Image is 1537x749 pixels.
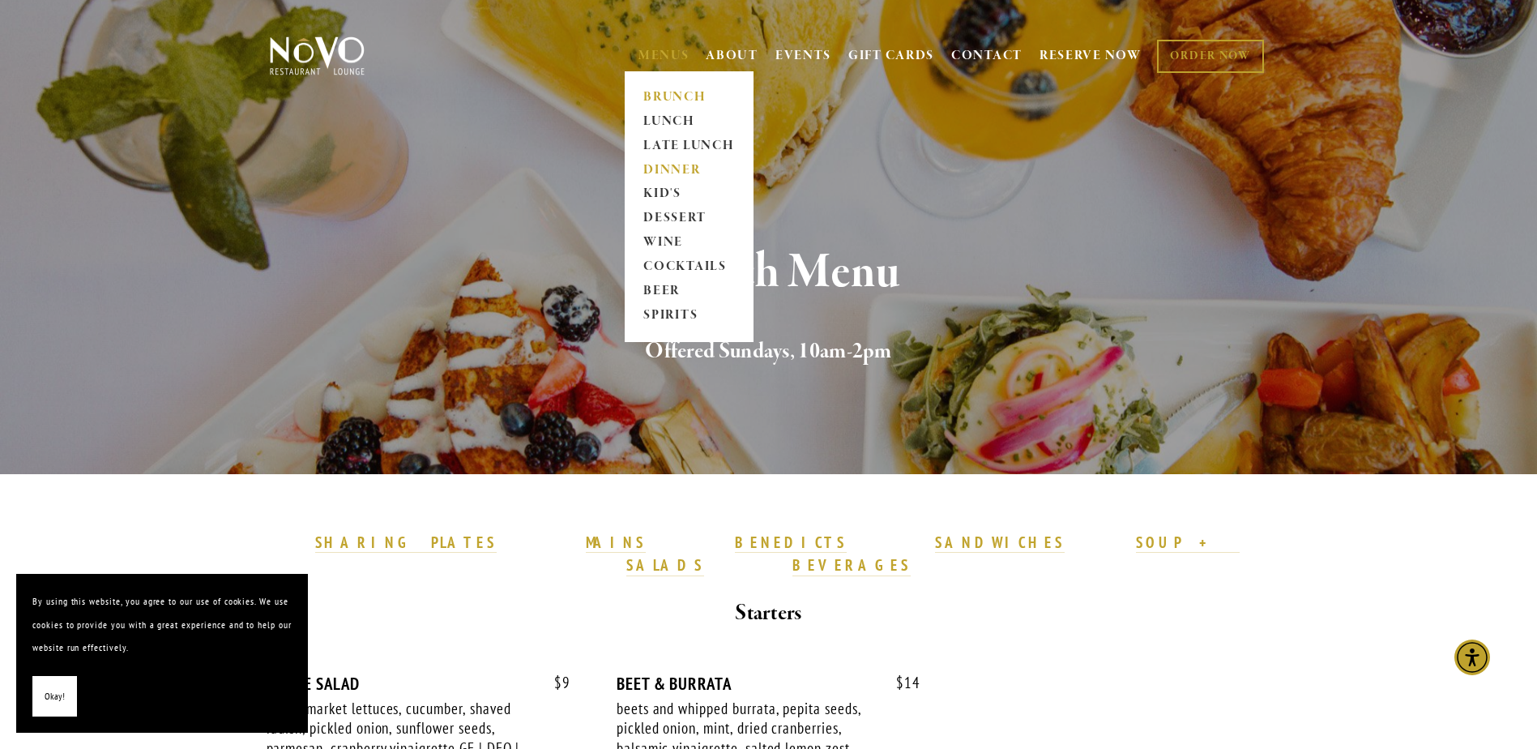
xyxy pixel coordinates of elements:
a: LUNCH [638,109,740,134]
a: BEER [638,280,740,304]
strong: SHARING PLATES [315,533,497,552]
a: MAINS [586,533,647,554]
span: $ [554,673,562,692]
span: 9 [538,674,570,692]
button: Okay! [32,676,77,717]
a: CONTACT [951,41,1023,71]
a: SANDWICHES [935,533,1065,554]
p: By using this website, you agree to our use of cookies. We use cookies to provide you with a grea... [32,590,292,660]
strong: MAINS [586,533,647,552]
a: BEVERAGES [792,555,911,576]
a: DINNER [638,158,740,182]
a: DESSERT [638,207,740,231]
a: BENEDICTS [735,533,847,554]
a: KID'S [638,182,740,207]
a: SPIRITS [638,304,740,328]
span: 14 [880,674,920,692]
h1: Brunch Menu [297,246,1241,299]
span: $ [896,673,904,692]
a: ABOUT [706,48,758,64]
section: Cookie banner [16,574,308,733]
a: RESERVE NOW [1040,41,1142,71]
a: EVENTS [775,48,831,64]
a: LATE LUNCH [638,134,740,158]
div: BEET & BURRATA [617,674,920,694]
strong: BEVERAGES [792,555,911,575]
span: Okay! [45,685,65,708]
a: GIFT CARDS [848,41,934,71]
div: HOUSE SALAD [267,674,570,694]
img: Novo Restaurant &amp; Lounge [267,36,368,76]
a: COCKTAILS [638,255,740,280]
strong: SANDWICHES [935,533,1065,552]
a: ORDER NOW [1157,40,1263,73]
div: Accessibility Menu [1454,640,1490,675]
a: MENUS [638,48,690,64]
a: SOUP + SALADS [626,533,1240,576]
a: BRUNCH [638,85,740,109]
a: SHARING PLATES [315,533,497,554]
a: WINE [638,231,740,255]
h2: Offered Sundays, 10am-2pm [297,335,1241,369]
strong: Starters [735,599,801,627]
strong: BENEDICTS [735,533,847,552]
